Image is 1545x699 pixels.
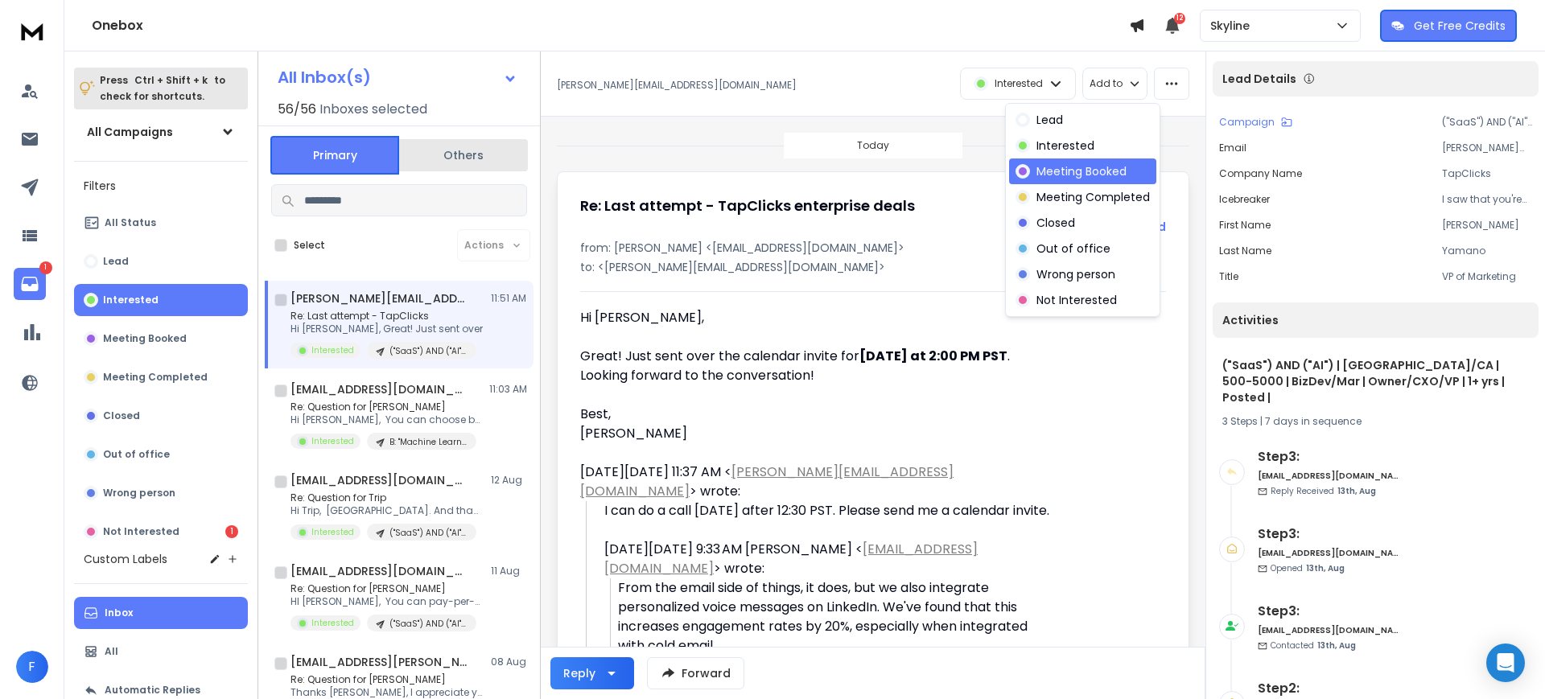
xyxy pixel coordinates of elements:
p: Press to check for shortcuts. [100,72,225,105]
p: 11:03 AM [489,383,527,396]
button: Primary [270,136,399,175]
div: Great! Just sent over the calendar invite for . Looking forward to the conversation! [580,347,1050,405]
span: 56 / 56 [278,100,316,119]
p: Closed [1036,215,1075,231]
h1: [EMAIL_ADDRESS][DOMAIN_NAME] [290,563,468,579]
h6: [EMAIL_ADDRESS][DOMAIN_NAME] [1258,624,1399,636]
div: [DATE][DATE] 11:37 AM < > wrote: [580,463,1050,501]
p: Automatic Replies [105,684,200,697]
h6: Step 2 : [1258,679,1399,698]
p: 12 Aug [491,474,527,487]
div: Activities [1213,302,1539,338]
p: Inbox [105,606,133,619]
p: Thanks [PERSON_NAME], I appreciate you forwarding [290,686,484,699]
p: 08 Aug [491,656,527,668]
p: Not Interested [1036,292,1117,308]
p: Reply Received [1271,485,1376,497]
div: Reply [563,665,595,681]
p: Hi [PERSON_NAME], Great! Just sent over [290,323,483,335]
p: Interested [311,617,354,629]
strong: [DATE] at 2:00 PM PST [859,347,1007,365]
p: to: <[PERSON_NAME][EMAIL_ADDRESS][DOMAIN_NAME]> [580,259,1166,275]
p: from: [PERSON_NAME] <[EMAIL_ADDRESS][DOMAIN_NAME]> [580,240,1166,256]
h6: Step 3 : [1258,602,1399,621]
p: [PERSON_NAME][EMAIL_ADDRESS][DOMAIN_NAME] [557,79,797,92]
p: Re: Question for [PERSON_NAME] [290,401,484,413]
p: Lead Details [1222,71,1296,87]
p: All [105,645,118,658]
p: Wrong person [103,487,175,500]
span: 3 Steps [1222,414,1258,428]
p: Closed [103,409,140,422]
p: Re: Question for Trip [290,491,484,504]
p: Get Free Credits [1414,18,1506,34]
h1: [EMAIL_ADDRESS][PERSON_NAME][DOMAIN_NAME] [290,654,468,670]
p: ("SaaS") AND ("AI") | [GEOGRAPHIC_DATA]/CA | 500-5000 | BizDev/Mar | Owner/CXO/VP | 1+ yrs | Post... [389,527,467,539]
p: Last Name [1219,245,1271,257]
p: Meeting Completed [1036,189,1150,205]
p: Interested [103,294,159,306]
p: All Status [105,216,156,229]
p: Interested [995,77,1043,90]
p: B: "Machine Learning" , "AI" | US/CA | CEO/FOUNDER/OWNER | 50-500 [389,436,467,448]
h6: [EMAIL_ADDRESS][DOMAIN_NAME] [1258,470,1399,482]
a: [EMAIL_ADDRESS][DOMAIN_NAME] [604,540,978,578]
p: Hi [PERSON_NAME], You can choose between [290,413,484,426]
span: 13th, Aug [1306,562,1345,574]
label: Select [294,239,325,252]
span: Ctrl + Shift + k [132,71,210,89]
p: Yamano [1442,245,1532,257]
p: Meeting Completed [103,371,208,384]
p: Out of office [103,448,170,461]
p: Lead [1036,112,1063,128]
div: I can do a call [DATE] after 12:30 PST. Please send me a calendar invite. [604,501,1050,520]
p: Re: Question for [PERSON_NAME] [290,673,484,686]
span: F [16,651,48,683]
p: First Name [1219,219,1271,232]
span: 13th, Aug [1317,639,1356,652]
p: Wrong person [1036,266,1115,282]
p: I saw that you're the VP of Marketing at TapClicks. I just helped a similar AI company book meeti... [1442,193,1532,206]
span: 7 days in sequence [1265,414,1362,428]
p: Interested [311,526,354,538]
span: 12 [1174,13,1185,24]
h1: [EMAIL_ADDRESS][DOMAIN_NAME] [290,381,468,397]
h1: All Inbox(s) [278,69,371,85]
span: 13th, Aug [1337,485,1376,497]
button: Forward [647,657,744,689]
p: Email [1219,142,1246,154]
p: 11 Aug [491,565,527,578]
p: ("SaaS") AND ("AI") | [GEOGRAPHIC_DATA]/CA | 500-5000 | BizDev/Mar | Owner/CXO/VP | 1+ yrs | Post... [1442,116,1532,129]
button: Others [399,138,528,173]
p: Campaign [1219,116,1275,129]
p: ("SaaS") AND ("AI") | [GEOGRAPHIC_DATA]/CA | 500-5000 | BizDev/Mar | Owner/CXO/VP | 1+ yrs | Post... [389,618,467,630]
div: | [1222,415,1529,428]
div: Best, [PERSON_NAME] [580,405,1050,443]
h6: [EMAIL_ADDRESS][DOMAIN_NAME] [1258,547,1399,559]
h1: Onebox [92,16,1129,35]
p: TapClicks [1442,167,1532,180]
div: [DATE][DATE] 9:33 AM [PERSON_NAME] < > wrote: [604,540,1050,578]
h6: Step 3 : [1258,447,1399,467]
h1: Re: Last attempt - TapClicks enterprise deals [580,195,915,217]
h3: Custom Labels [84,551,167,567]
h1: [EMAIL_ADDRESS][DOMAIN_NAME] [290,472,468,488]
p: Out of office [1036,241,1110,257]
a: [PERSON_NAME][EMAIL_ADDRESS][DOMAIN_NAME] [580,463,954,500]
p: Today [857,139,889,152]
p: Add to [1090,77,1123,90]
p: Interested [311,435,354,447]
p: icebreaker [1219,193,1270,206]
h3: Filters [74,175,248,197]
div: Hi [PERSON_NAME], [580,308,1050,347]
h3: Inboxes selected [319,100,427,119]
p: Lead [103,255,129,268]
p: Hi Trip, [GEOGRAPHIC_DATA]. And thanks [290,504,484,517]
div: 1 [225,525,238,538]
p: title [1219,270,1238,283]
p: VP of Marketing [1442,270,1532,283]
p: Company Name [1219,167,1302,180]
p: Interested [1036,138,1094,154]
p: Interested [311,344,354,356]
div: Open Intercom Messenger [1486,643,1525,682]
